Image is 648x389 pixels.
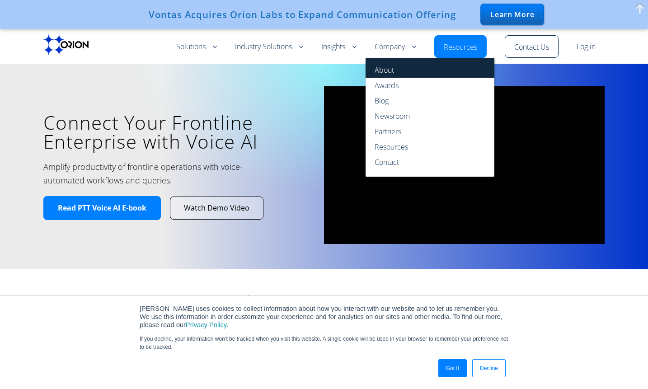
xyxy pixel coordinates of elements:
img: Orion labs Black logo [43,34,89,55]
iframe: Chat Widget [603,346,648,389]
a: Insights [321,42,357,52]
a: About [366,58,494,78]
a: Read PTT Voice AI E-book [43,196,161,220]
a: Resources [444,42,477,53]
a: Newsroom [366,108,494,124]
p: If you decline, your information won’t be tracked when you visit this website. A single cookie wi... [140,335,508,351]
span: Read PTT Voice AI E-book [58,203,146,213]
a: Got It [438,359,467,377]
a: Watch Demo Video [170,197,263,219]
a: Industry Solutions [235,42,303,52]
a: Awards [366,78,494,93]
a: Log in [577,42,596,52]
div: Learn More [480,4,544,25]
a: Privacy Policy [186,321,226,328]
a: Contact Us [514,42,549,53]
a: Company [375,42,416,52]
h1: Connect Your Frontline Enterprise with Voice AI [43,113,310,151]
span: Watch Demo Video [184,203,249,213]
h2: Leading Companies Use Orion [143,291,505,311]
a: Resources [366,139,494,155]
a: Contact [366,155,494,177]
a: Solutions [176,42,217,52]
span: [PERSON_NAME] uses cookies to collect information about how you interact with our website and to ... [140,305,502,328]
div: Vontas Acquires Orion Labs to Expand Communication Offering [149,9,456,20]
a: Decline [472,359,506,377]
h2: Amplify productivity of frontline operations with voice-automated workflows and queries. [43,160,279,187]
a: Partners [366,124,494,139]
iframe: vimeo Video Player [324,86,605,244]
a: Blog [366,93,494,108]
